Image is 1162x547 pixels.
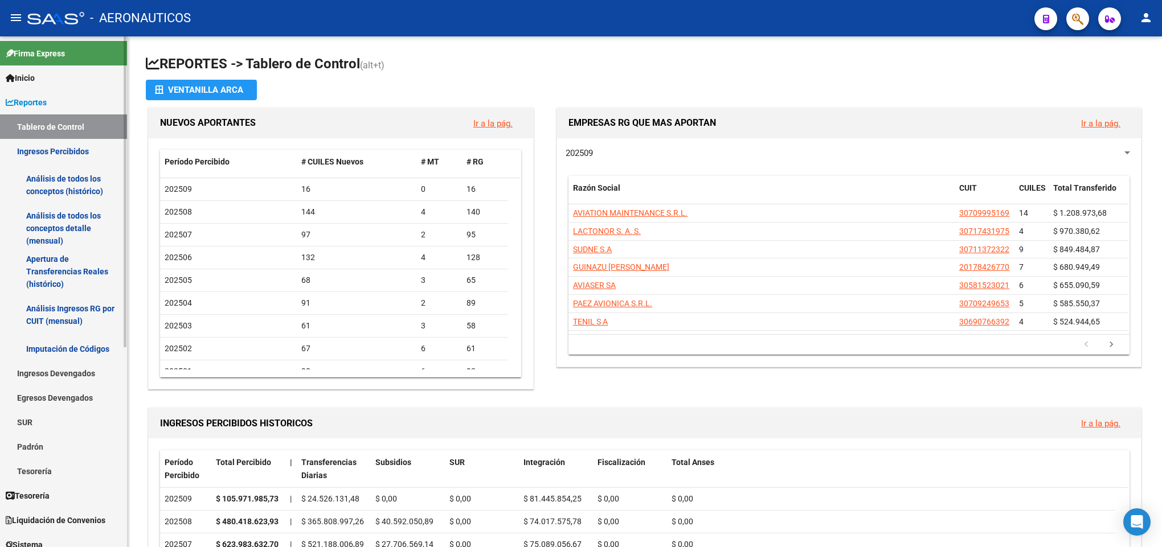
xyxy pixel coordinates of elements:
[421,365,457,378] div: 6
[301,297,412,310] div: 91
[301,205,412,219] div: 144
[1081,118,1120,129] a: Ir a la pág.
[473,118,513,129] a: Ir a la pág.
[523,494,582,503] span: $ 81.445.854,25
[165,298,192,307] span: 202504
[1053,245,1100,254] span: $ 849.484,87
[598,494,619,503] span: $ 0,00
[467,297,503,310] div: 89
[467,274,503,287] div: 65
[955,176,1014,213] datatable-header-cell: CUIT
[301,458,357,480] span: Transferencias Diarias
[467,183,503,196] div: 16
[672,458,714,467] span: Total Anses
[216,458,271,467] span: Total Percibido
[160,117,256,128] span: NUEVOS APORTANTES
[165,458,199,480] span: Período Percibido
[1053,262,1100,272] span: $ 680.949,49
[959,299,1009,308] span: 30709249653
[1014,176,1049,213] datatable-header-cell: CUILES
[566,148,593,158] span: 202509
[160,450,211,488] datatable-header-cell: Período Percibido
[449,517,471,526] span: $ 0,00
[467,365,503,378] div: 92
[1053,227,1100,236] span: $ 970.380,62
[959,227,1009,236] span: 30717431975
[1100,339,1122,351] a: go to next page
[1019,208,1028,217] span: 14
[290,494,292,503] span: |
[573,281,616,290] span: AVIASER SA
[146,55,1144,75] h1: REPORTES -> Tablero de Control
[165,492,207,505] div: 202509
[9,11,23,24] mat-icon: menu
[449,494,471,503] span: $ 0,00
[6,96,47,109] span: Reportes
[959,208,1009,217] span: 30709995169
[160,418,313,429] span: INGRESOS PERCIBIDOS HISTORICOS
[165,344,192,353] span: 202502
[598,458,645,467] span: Fiscalización
[598,517,619,526] span: $ 0,00
[416,150,462,174] datatable-header-cell: # MT
[6,47,65,60] span: Firma Express
[90,6,191,31] span: - AERONAUTICOS
[959,281,1009,290] span: 30581523021
[467,251,503,264] div: 128
[573,245,612,254] span: SUDNE S.A
[1019,281,1024,290] span: 6
[165,207,192,216] span: 202508
[165,321,192,330] span: 202503
[1019,262,1024,272] span: 7
[1019,183,1046,192] span: CUILES
[467,157,484,166] span: # RG
[573,183,620,192] span: Razón Social
[165,230,192,239] span: 202507
[1019,245,1024,254] span: 9
[573,262,669,272] span: GUINAZU [PERSON_NAME]
[421,251,457,264] div: 4
[421,228,457,241] div: 2
[593,450,667,488] datatable-header-cell: Fiscalización
[301,274,412,287] div: 68
[467,228,503,241] div: 95
[146,80,257,100] button: Ventanilla ARCA
[165,184,192,194] span: 202509
[301,365,412,378] div: 98
[449,458,465,467] span: SUR
[672,517,693,526] span: $ 0,00
[6,490,50,502] span: Tesorería
[375,517,433,526] span: $ 40.592.050,89
[959,245,1009,254] span: 30711372322
[165,515,207,528] div: 202508
[667,450,1115,488] datatable-header-cell: Total Anses
[573,227,641,236] span: LACTONOR S. A. S.
[1053,281,1100,290] span: $ 655.090,59
[301,319,412,332] div: 61
[568,176,955,213] datatable-header-cell: Razón Social
[301,517,364,526] span: $ 365.808.997,26
[160,150,297,174] datatable-header-cell: Período Percibido
[573,299,652,308] span: PAEZ AVIONICA S.R.L.
[1072,113,1130,134] button: Ir a la pág.
[360,60,384,71] span: (alt+t)
[301,494,359,503] span: $ 24.526.131,48
[421,342,457,355] div: 6
[464,113,522,134] button: Ir a la pág.
[421,297,457,310] div: 2
[165,275,192,285] span: 202505
[1081,418,1120,429] a: Ir a la pág.
[573,208,688,217] span: AVIATION MAINTENANCE S.R.L.
[290,458,292,467] span: |
[301,251,412,264] div: 132
[1123,508,1151,536] div: Open Intercom Messenger
[1053,208,1107,217] span: $ 1.208.973,68
[421,183,457,196] div: 0
[301,183,412,196] div: 16
[155,80,248,100] div: Ventanilla ARCA
[467,342,503,355] div: 61
[421,274,457,287] div: 3
[211,450,285,488] datatable-header-cell: Total Percibido
[297,150,416,174] datatable-header-cell: # CUILES Nuevos
[165,157,230,166] span: Período Percibido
